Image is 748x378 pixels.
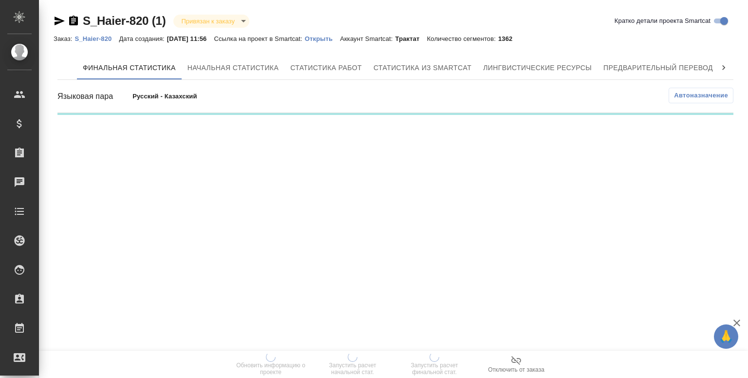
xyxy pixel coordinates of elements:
[374,62,471,74] span: Статистика из Smartcat
[173,15,249,28] div: Привязан к заказу
[603,62,713,74] span: Предварительный перевод
[75,35,119,42] p: S_Haier-820
[483,62,592,74] span: Лингвистические ресурсы
[57,91,132,102] div: Языковая пара
[615,16,711,26] span: Кратко детали проекта Smartcat
[340,35,395,42] p: Аккаунт Smartcat:
[167,35,214,42] p: [DATE] 11:56
[68,15,79,27] button: Скопировать ссылку
[674,91,728,100] span: Автоназначение
[498,35,520,42] p: 1362
[83,14,166,27] a: S_Haier-820 (1)
[214,35,304,42] p: Ссылка на проект в Smartcat:
[75,34,119,42] a: S_Haier-820
[187,62,279,74] span: Начальная статистика
[714,324,738,349] button: 🙏
[290,62,362,74] span: Статистика работ
[718,326,734,347] span: 🙏
[427,35,498,42] p: Количество сегментов:
[83,62,176,74] span: Финальная статистика
[305,35,340,42] p: Открыть
[119,35,167,42] p: Дата создания:
[395,35,427,42] p: Трактат
[305,34,340,42] a: Открыть
[178,17,237,25] button: Привязан к заказу
[132,92,282,101] p: Русский - Казахский
[54,15,65,27] button: Скопировать ссылку для ЯМессенджера
[669,88,733,103] button: Автоназначение
[54,35,75,42] p: Заказ:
